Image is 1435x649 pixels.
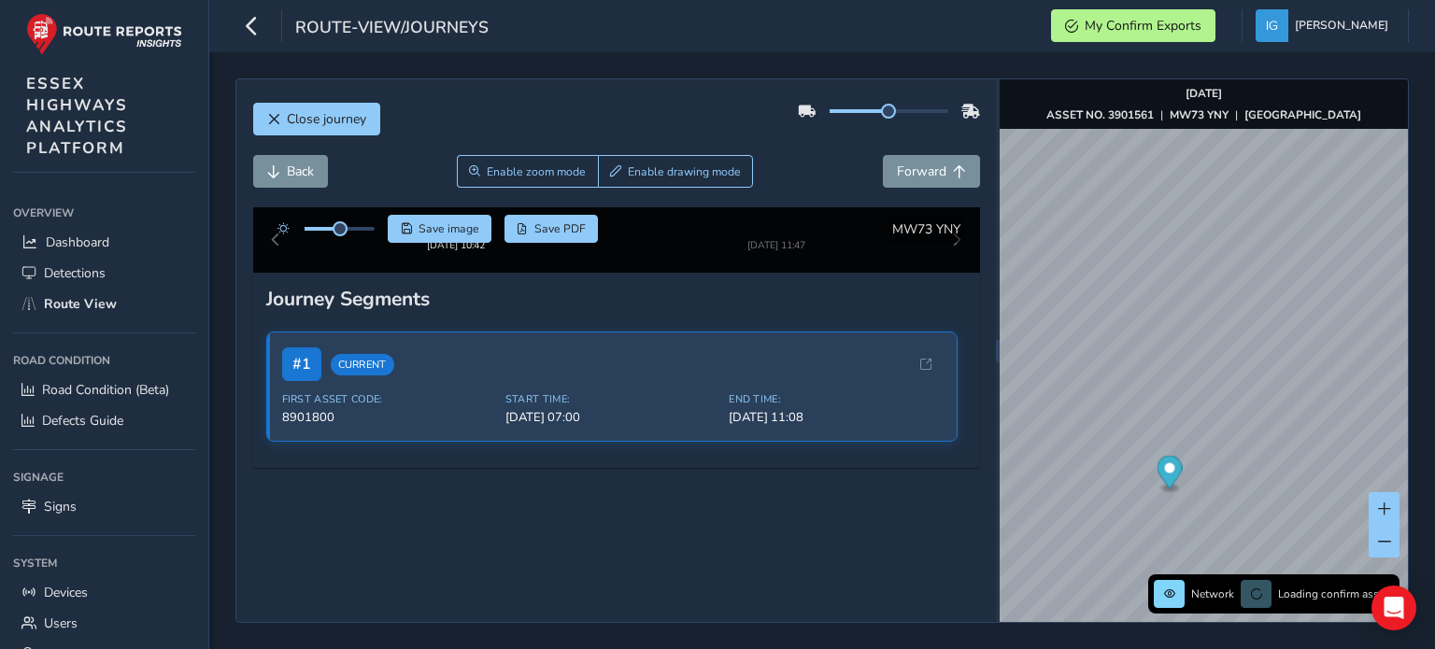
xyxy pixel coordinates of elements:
button: [PERSON_NAME] [1256,9,1395,42]
button: My Confirm Exports [1051,9,1215,42]
span: Current [331,369,394,390]
a: Detections [13,258,195,289]
div: Overview [13,199,195,227]
span: Save image [419,221,479,236]
img: diamond-layout [1256,9,1288,42]
span: Route View [44,295,117,313]
span: Users [44,614,78,632]
span: First Asset Code: [282,407,494,421]
span: Forward [897,162,946,180]
strong: ASSET NO. 3901561 [1046,107,1154,122]
a: Route View [13,289,195,319]
div: | | [1046,107,1361,122]
span: Devices [44,584,88,601]
div: [DATE] 11:47 [719,253,833,267]
span: [PERSON_NAME] [1295,9,1388,42]
div: Signage [13,463,195,491]
strong: [DATE] [1186,86,1222,101]
a: Defects Guide [13,405,195,436]
button: Save [388,215,491,243]
span: 8901800 [282,424,494,441]
span: My Confirm Exports [1085,17,1201,35]
a: Users [13,608,195,639]
span: # 1 [282,362,321,396]
button: PDF [504,215,599,243]
div: Journey Segments [266,301,967,327]
span: Save PDF [534,221,586,236]
span: [DATE] 11:08 [729,424,941,441]
button: Zoom [457,155,598,188]
span: Close journey [287,110,366,128]
span: Defects Guide [42,412,123,430]
a: Devices [13,577,195,608]
button: Forward [883,155,980,188]
span: ESSEX HIGHWAYS ANALYTICS PLATFORM [26,73,128,159]
span: End Time: [729,407,941,421]
img: Thumbnail frame [719,235,833,253]
div: System [13,549,195,577]
span: Signs [44,498,77,515]
span: [DATE] 07:00 [505,424,717,441]
div: [DATE] 10:42 [399,253,513,267]
span: Start Time: [505,407,717,421]
span: route-view/journeys [295,16,489,42]
span: Detections [44,264,106,282]
span: MW73 YNY [892,220,960,238]
button: Draw [598,155,754,188]
span: Network [1191,586,1234,601]
img: rr logo [26,13,182,55]
a: Dashboard [13,227,195,258]
button: Close journey [253,103,380,135]
span: Dashboard [46,233,109,251]
span: Road Condition (Beta) [42,381,169,399]
span: Loading confirm assets [1278,586,1394,601]
strong: MW73 YNY [1170,107,1229,122]
a: Road Condition (Beta) [13,374,195,405]
strong: [GEOGRAPHIC_DATA] [1244,107,1361,122]
button: Back [253,155,328,188]
span: Back [287,162,314,180]
div: Open Intercom Messenger [1371,586,1416,630]
span: Enable drawing mode [628,164,741,179]
img: Thumbnail frame [399,235,513,253]
div: Map marker [1158,456,1183,494]
a: Signs [13,491,195,522]
span: Enable zoom mode [487,164,586,179]
div: Road Condition [13,346,195,374]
